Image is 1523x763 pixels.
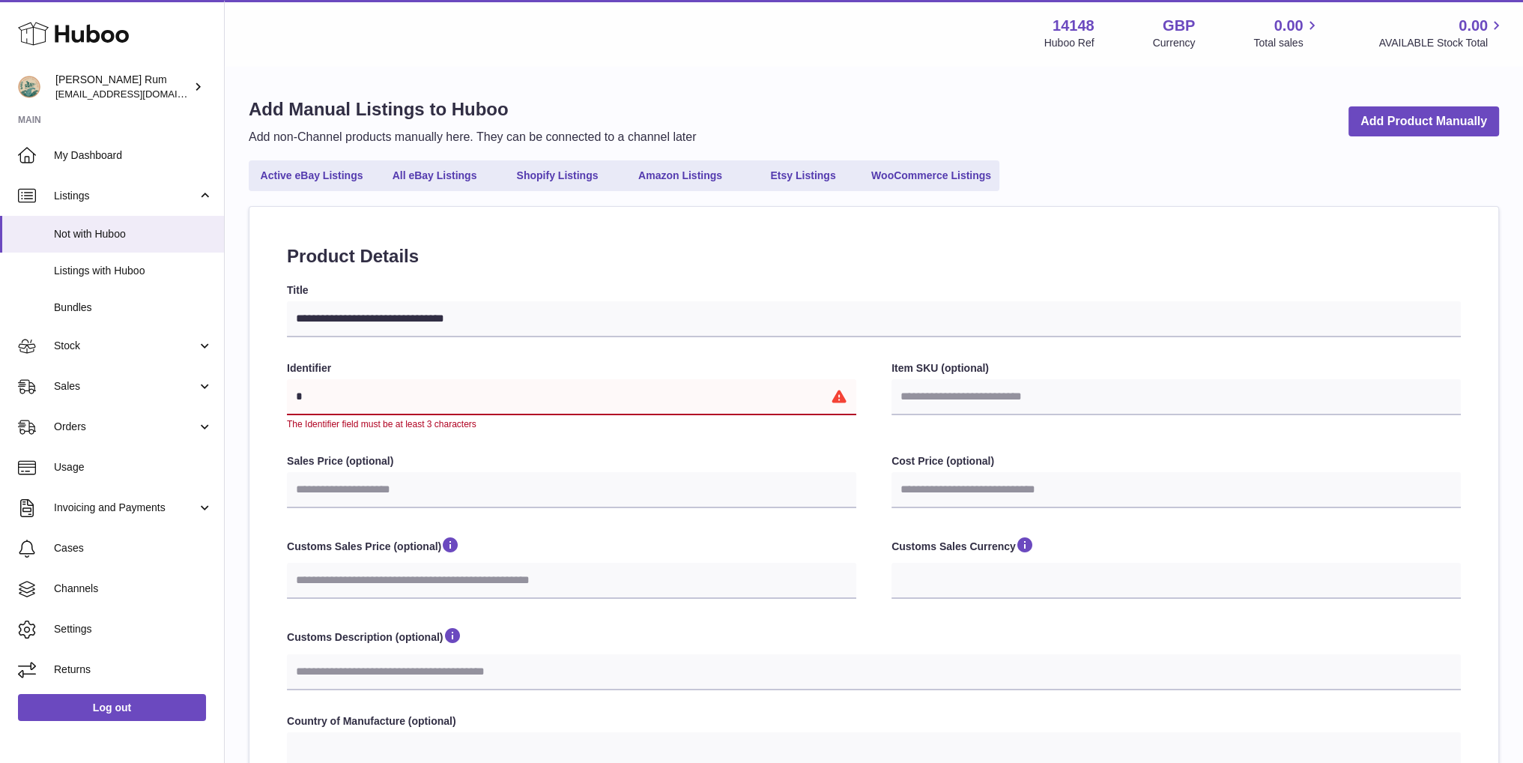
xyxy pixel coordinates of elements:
[54,264,213,278] span: Listings with Huboo
[1044,36,1094,50] div: Huboo Ref
[54,148,213,163] span: My Dashboard
[287,244,1461,268] h2: Product Details
[891,535,1461,559] label: Customs Sales Currency
[743,163,863,188] a: Etsy Listings
[249,129,696,145] p: Add non-Channel products manually here. They can be connected to a channel later
[54,420,197,434] span: Orders
[287,454,856,468] label: Sales Price (optional)
[55,88,220,100] span: [EMAIL_ADDRESS][DOMAIN_NAME]
[54,501,197,515] span: Invoicing and Payments
[287,361,856,376] label: Identifier
[287,626,1461,650] label: Customs Description (optional)
[54,663,213,677] span: Returns
[1274,16,1304,36] span: 0.00
[620,163,740,188] a: Amazon Listings
[252,163,372,188] a: Active eBay Listings
[54,622,213,636] span: Settings
[287,714,1461,729] label: Country of Manufacture (optional)
[1378,16,1505,50] a: 0.00 AVAILABLE Stock Total
[866,163,996,188] a: WooCommerce Listings
[891,361,1461,376] label: Item SKU (optional)
[1053,16,1094,36] strong: 14148
[375,163,494,188] a: All eBay Listings
[891,454,1461,468] label: Cost Price (optional)
[1163,16,1195,36] strong: GBP
[497,163,617,188] a: Shopify Listings
[287,418,856,430] div: The Identifier field must be at least 3 characters
[1348,106,1499,137] a: Add Product Manually
[18,694,206,721] a: Log out
[54,460,213,474] span: Usage
[287,535,856,559] label: Customs Sales Price (optional)
[1459,16,1488,36] span: 0.00
[1253,16,1320,50] a: 0.00 Total sales
[54,301,213,315] span: Bundles
[18,76,40,98] img: mail@bartirum.wales
[1378,36,1505,50] span: AVAILABLE Stock Total
[1253,36,1320,50] span: Total sales
[54,582,213,596] span: Channels
[54,541,213,555] span: Cases
[54,189,197,203] span: Listings
[55,73,190,101] div: [PERSON_NAME] Rum
[54,339,197,353] span: Stock
[249,97,696,121] h1: Add Manual Listings to Huboo
[1153,36,1196,50] div: Currency
[54,227,213,241] span: Not with Huboo
[287,283,1461,298] label: Title
[54,379,197,393] span: Sales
